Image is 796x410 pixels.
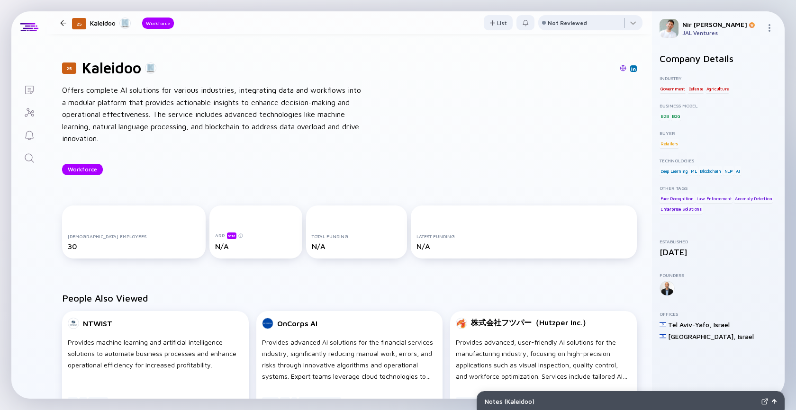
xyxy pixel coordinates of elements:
div: 25 [72,18,86,29]
div: 25 [62,62,76,74]
div: Nir [PERSON_NAME] [682,20,762,28]
div: Manufacturing [456,397,488,407]
div: NTWIST [83,319,112,328]
button: Workforce [142,18,174,29]
div: Total Funding [312,233,402,239]
div: Retailers [660,139,679,148]
div: B2G [671,111,681,121]
div: 30 [68,242,200,250]
div: B2B [660,111,669,121]
div: List [484,16,513,30]
div: JAL Ventures [682,29,762,36]
button: List [484,15,513,30]
div: ML [690,166,698,176]
div: Defense [687,84,705,93]
div: Industry [660,75,777,81]
div: B2B [68,397,78,407]
a: Investor Map [11,100,47,123]
div: Israel [714,321,730,329]
div: Software [88,397,108,407]
div: Blockchain [699,166,722,176]
img: Kaleidoo Website [620,65,626,71]
img: Menu [766,24,773,32]
div: Tel Aviv-Yafo , [668,321,712,329]
div: 株式会社フツパー（Hutzper Inc.） [471,318,590,328]
div: Established [660,239,777,244]
div: N/A [215,242,297,250]
div: [DATE] [660,247,777,257]
div: Subscription Service [298,397,341,407]
div: Workforce [142,18,174,28]
div: Face Recognition [660,194,695,203]
div: ARR [215,232,297,239]
h2: Company Details [660,53,777,64]
div: Government [660,84,686,93]
div: Technologies [660,158,777,163]
div: Not Reviewed [548,19,587,27]
img: Open Notes [772,399,777,404]
div: Anomaly Detection [734,194,773,203]
div: [DEMOGRAPHIC_DATA] Employees [68,233,200,239]
div: NLP [724,166,734,176]
div: Provides advanced AI solutions for the financial services industry, significantly reducing manual... [262,337,437,382]
div: Provides machine learning and artificial intelligence solutions to automate business processes an... [68,337,243,382]
div: N/A [312,242,402,250]
img: Israel Flag [660,321,666,328]
div: Provides advanced, user-friendly AI solutions for the manufacturing industry, focusing on high-pr... [456,337,631,382]
div: B2B [280,397,290,407]
a: Reminders [11,123,47,146]
h1: Kaleidoo [82,59,141,77]
div: AI [735,166,741,176]
button: Workforce [62,164,103,175]
div: Agriculture [706,84,730,93]
div: Offices [660,311,777,317]
div: Workforce [62,162,103,177]
div: Offers complete AI solutions for various industries, integrating data and workflows into a modula... [62,84,365,145]
div: Business Model [660,103,777,108]
div: Law Enforcement [696,194,733,203]
div: Buyer [660,130,777,136]
div: Enterprise Solutions [660,205,703,214]
a: Search [11,146,47,169]
div: Founders [660,272,777,278]
div: Israel [738,332,754,340]
img: Israel Flag [660,333,666,339]
div: ML [79,397,87,407]
div: Other Tags [660,185,777,191]
a: Lists [11,78,47,100]
div: N/A [416,242,631,250]
div: [GEOGRAPHIC_DATA] , [668,332,736,340]
img: Expand Notes [761,398,768,405]
div: Deep Learning [660,166,688,176]
div: Kaleidoo [90,17,131,29]
h2: People Also Viewed [62,293,637,303]
img: Kaleidoo Linkedin Page [631,66,636,71]
div: Finance [262,397,279,407]
div: Notes ( Kaleidoo ) [485,397,758,405]
div: AI [291,397,298,407]
img: Nir Profile Picture [660,19,678,38]
div: Latest Funding [416,233,631,239]
div: beta [227,232,236,239]
div: OnCorps AI [277,319,317,328]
